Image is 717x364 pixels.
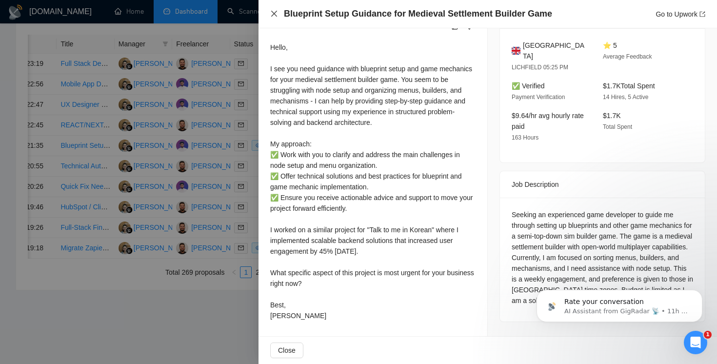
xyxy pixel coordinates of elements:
span: Payment Verification [512,94,565,101]
span: $9.64/hr avg hourly rate paid [512,112,584,130]
span: 163 Hours [512,134,538,141]
span: [GEOGRAPHIC_DATA] [523,40,587,61]
span: Total Spent [603,123,632,130]
span: ⭐ 5 [603,41,617,49]
span: LICHFIELD 05:25 PM [512,64,568,71]
span: 14 Hires, 5 Active [603,94,648,101]
span: 1 [704,331,712,339]
span: export [699,11,705,17]
span: $1.7K Total Spent [603,82,655,90]
iframe: Intercom notifications message [522,269,717,338]
div: Job Description [512,171,693,198]
iframe: Intercom live chat [684,331,707,354]
h4: Blueprint Setup Guidance for Medieval Settlement Builder Game [284,8,552,20]
span: close [270,10,278,18]
a: Go to Upworkexport [656,10,705,18]
span: $1.7K [603,112,621,120]
div: Hello, I see you need guidance with blueprint setup and game mechanics for your medieval settleme... [270,42,476,321]
button: Close [270,343,303,358]
span: ✅ Verified [512,82,545,90]
div: Seeking an experienced game developer to guide me through setting up blueprints and other game me... [512,209,693,306]
span: Close [278,345,296,356]
button: Close [270,10,278,18]
span: Average Feedback [603,53,652,60]
img: 🇬🇧 [512,45,520,56]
